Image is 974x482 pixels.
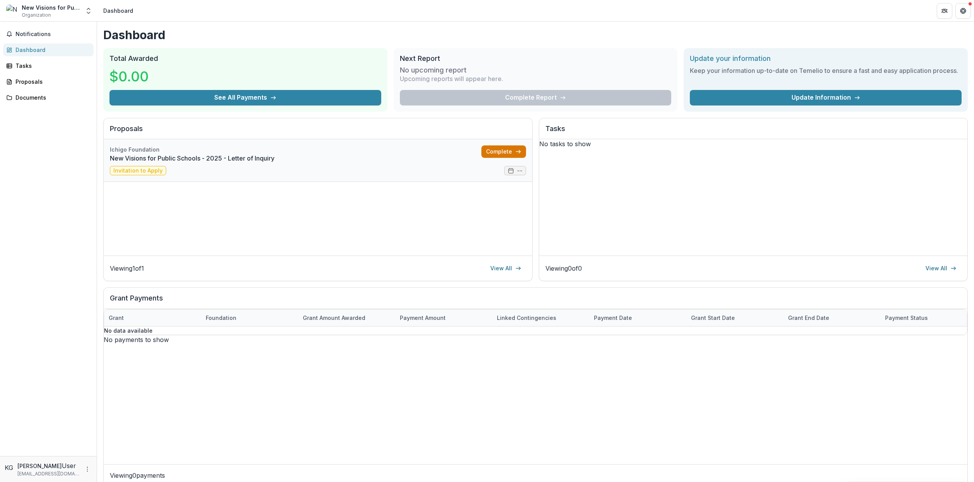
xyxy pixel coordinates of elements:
div: Grant amount awarded [298,309,395,326]
div: Foundation [201,309,298,326]
div: Foundation [201,314,241,322]
div: Payment date [589,309,686,326]
div: Grant [104,309,201,326]
a: Dashboard [3,43,94,56]
div: Grant [104,314,128,322]
p: Viewing 1 of 1 [110,264,144,273]
div: Grant end date [783,309,880,326]
h2: Next Report [400,54,672,63]
div: Payment Amount [395,314,450,322]
div: Kelli Gardner [5,463,14,472]
div: Grant start date [686,314,740,322]
img: New Visions for Public Schools [6,5,19,17]
div: New Visions for Public Schools [22,3,80,12]
a: Complete [481,145,526,158]
p: [PERSON_NAME] [17,462,62,470]
a: Proposals [3,75,94,88]
p: User [62,461,76,470]
a: Update Information [690,90,962,105]
h2: Tasks [545,124,962,139]
div: Grant start date [686,309,783,326]
div: Linked Contingencies [492,309,589,326]
div: Proposals [16,78,87,86]
a: New Visions for Public Schools - 2025 - Letter of Inquiry [110,154,481,163]
p: No data available [104,327,967,335]
span: Organization [22,12,51,19]
div: Linked Contingencies [492,314,561,322]
a: Documents [3,91,94,104]
div: Tasks [16,62,87,70]
h3: $0.00 [109,66,149,87]
button: Get Help [955,3,971,19]
span: Notifications [16,31,90,38]
h2: Proposals [110,124,526,139]
h2: Grant Payments [110,294,961,309]
div: Payment Amount [395,309,492,326]
h3: Keep your information up-to-date on Temelio to ensure a fast and easy application process. [690,66,962,75]
p: Upcoming reports will appear here. [400,74,503,83]
a: View All [486,262,526,275]
h3: No upcoming report [400,66,467,74]
button: See All Payments [109,90,381,105]
h2: Update your information [690,54,962,63]
div: Dashboard [103,7,133,15]
h2: Total Awarded [109,54,381,63]
p: Viewing 0 of 0 [545,264,582,273]
nav: breadcrumb [100,5,136,16]
div: Payment date [589,314,637,322]
a: View All [921,262,961,275]
button: More [83,465,92,474]
button: Notifications [3,28,94,40]
p: No tasks to show [539,139,968,149]
a: Tasks [3,59,94,72]
div: Grant end date [783,314,834,322]
div: Documents [16,93,87,102]
p: [EMAIL_ADDRESS][DOMAIN_NAME] [17,470,80,477]
button: Partners [937,3,952,19]
h1: Dashboard [103,28,968,42]
p: Viewing 0 payments [110,471,961,480]
div: Payment status [880,314,932,322]
button: Open entity switcher [83,3,94,19]
div: Dashboard [16,46,87,54]
div: No payments to show [104,335,967,344]
div: Grant amount awarded [298,314,370,322]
